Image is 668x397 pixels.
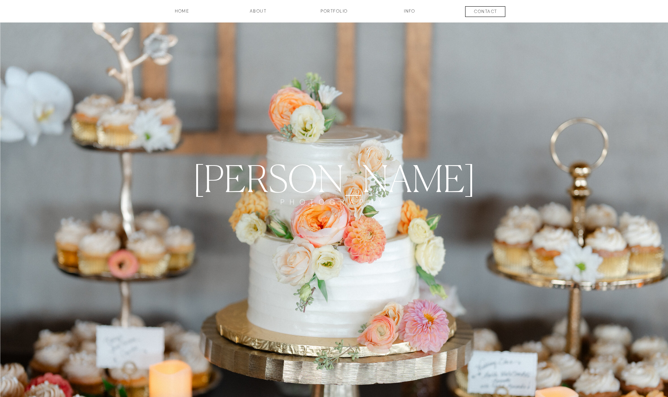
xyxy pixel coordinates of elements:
a: HOME [155,8,210,20]
a: [PERSON_NAME] [164,157,505,198]
a: about [240,8,277,20]
a: Portfolio [307,8,361,20]
a: contact [458,8,513,17]
a: INFO [391,8,428,20]
a: PHOTOGRAPHY [271,198,397,220]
